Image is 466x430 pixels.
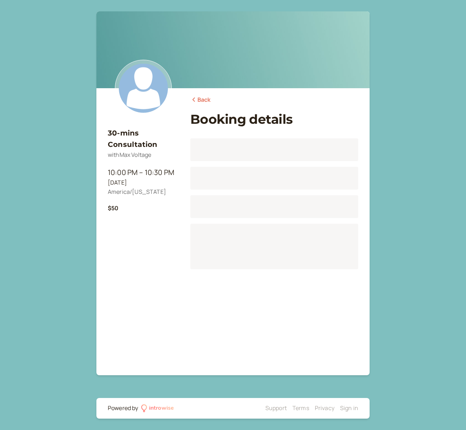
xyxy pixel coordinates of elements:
div: Powered by [108,404,138,413]
a: Terms [292,404,309,412]
div: Loading... [190,167,358,190]
div: Loading... [190,138,358,161]
div: [DATE] [108,178,179,187]
div: America/[US_STATE] [108,187,179,197]
h1: Booking details [190,112,358,127]
div: Loading... [190,195,358,218]
a: Support [265,404,287,412]
div: Loading... [190,224,358,269]
div: introwise [149,404,174,413]
b: $50 [108,204,118,212]
span: with Max Voltage [108,151,151,159]
div: 10:00 PM – 10:30 PM [108,167,179,178]
a: Privacy [315,404,334,412]
a: Sign in [340,404,358,412]
a: introwise [141,404,174,413]
h3: 30-mins Consultation [108,127,179,150]
a: Back [190,95,211,105]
